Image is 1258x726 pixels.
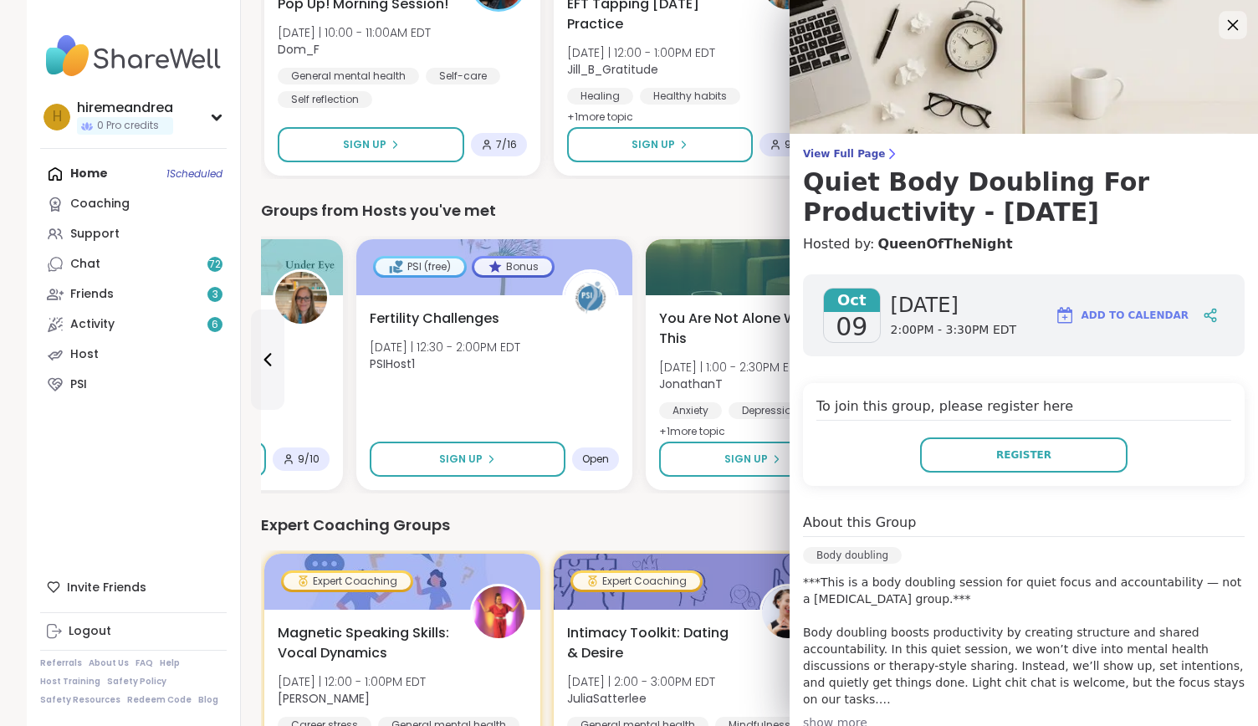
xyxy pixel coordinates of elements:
[370,339,520,355] span: [DATE] | 12:30 - 2:00PM EDT
[70,376,87,393] div: PSI
[89,657,129,669] a: About Us
[40,676,100,688] a: Host Training
[632,137,675,152] span: Sign Up
[278,91,372,108] div: Self reflection
[70,196,130,212] div: Coaching
[40,219,227,249] a: Support
[816,396,1231,421] h4: To join this group, please register here
[40,657,82,669] a: Referrals
[212,318,218,332] span: 6
[40,279,227,309] a: Friends3
[70,316,115,333] div: Activity
[261,514,1211,537] div: Expert Coaching Groups
[278,127,464,162] button: Sign Up
[877,234,1012,254] a: QueenOfTheNight
[370,355,415,372] b: PSIHost1
[53,106,62,128] span: h
[474,258,552,275] div: Bonus
[136,657,153,669] a: FAQ
[785,138,806,151] span: 9 / 10
[40,370,227,400] a: PSI
[803,513,916,533] h4: About this Group
[40,572,227,602] div: Invite Friends
[803,167,1245,228] h3: Quiet Body Doubling For Productivity - [DATE]
[97,119,159,133] span: 0 Pro credits
[567,690,647,707] b: JuliaSatterlee
[278,68,419,84] div: General mental health
[659,359,803,376] span: [DATE] | 1:00 - 2:30PM EDT
[70,346,99,363] div: Host
[996,447,1051,463] span: Register
[70,256,100,273] div: Chat
[69,623,111,640] div: Logout
[70,226,120,243] div: Support
[803,574,1245,708] p: ***This is a body doubling session for quiet focus and accountability — not a [MEDICAL_DATA] grou...
[278,41,320,58] b: Dom_F
[565,272,616,324] img: PSIHost1
[40,616,227,647] a: Logout
[891,292,1017,319] span: [DATE]
[426,68,500,84] div: Self-care
[1055,305,1075,325] img: ShareWell Logomark
[803,547,902,564] div: Body doubling
[278,673,426,690] span: [DATE] | 12:00 - 1:00PM EDT
[1082,308,1189,323] span: Add to Calendar
[40,249,227,279] a: Chat72
[567,623,741,663] span: Intimacy Toolkit: Dating & Desire
[209,258,221,272] span: 72
[70,286,114,303] div: Friends
[77,99,173,117] div: hiremeandrea
[127,694,192,706] a: Redeem Code
[891,322,1017,339] span: 2:00PM - 3:30PM EDT
[573,573,700,590] div: Expert Coaching
[278,623,452,663] span: Magnetic Speaking Skills: Vocal Dynamics
[659,442,846,477] button: Sign Up
[724,452,768,467] span: Sign Up
[582,452,609,466] span: Open
[567,61,658,78] b: Jill_B_Gratitude
[762,586,814,638] img: JuliaSatterlee
[40,694,120,706] a: Safety Resources
[659,309,833,349] span: You Are Not Alone With This
[40,309,227,340] a: Activity6
[824,289,880,312] span: Oct
[370,442,565,477] button: Sign Up
[278,690,370,707] b: [PERSON_NAME]
[284,573,411,590] div: Expert Coaching
[278,24,431,41] span: [DATE] | 10:00 - 11:00AM EDT
[920,437,1128,473] button: Register
[567,673,715,690] span: [DATE] | 2:00 - 3:00PM EDT
[473,586,524,638] img: Lisa_LaCroix
[298,452,320,466] span: 9 / 10
[496,138,517,151] span: 7 / 16
[659,402,722,419] div: Anxiety
[343,137,386,152] span: Sign Up
[836,312,867,342] span: 09
[729,402,811,419] div: Depression
[212,288,218,302] span: 3
[40,340,227,370] a: Host
[803,234,1245,254] h4: Hosted by:
[439,452,483,467] span: Sign Up
[107,676,166,688] a: Safety Policy
[803,147,1245,228] a: View Full PageQuiet Body Doubling For Productivity - [DATE]
[567,44,715,61] span: [DATE] | 12:00 - 1:00PM EDT
[803,147,1245,161] span: View Full Page
[275,272,327,324] img: Jill_B_Gratitude
[567,127,753,162] button: Sign Up
[40,189,227,219] a: Coaching
[370,309,499,329] span: Fertility Challenges
[198,694,218,706] a: Blog
[659,376,723,392] b: JonathanT
[261,199,1211,222] div: Groups from Hosts you've met
[640,88,740,105] div: Healthy habits
[160,657,180,669] a: Help
[567,88,633,105] div: Healing
[1047,295,1196,335] button: Add to Calendar
[376,258,464,275] div: PSI (free)
[40,27,227,85] img: ShareWell Nav Logo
